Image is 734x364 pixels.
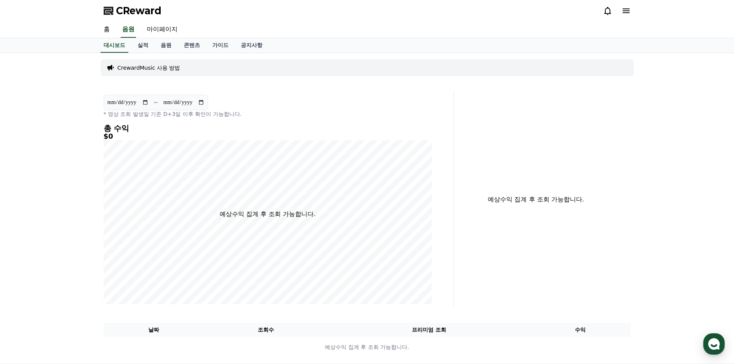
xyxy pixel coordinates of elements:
[118,64,180,72] a: CrewardMusic 사용 방법
[131,38,155,53] a: 실적
[141,22,184,38] a: 마이페이지
[116,5,161,17] span: CReward
[460,195,612,204] p: 예상수익 집계 후 조회 가능합니다.
[104,343,630,351] p: 예상수익 집계 후 조회 가능합니다.
[220,210,316,219] p: 예상수익 집계 후 조회 가능합니다.
[97,22,116,38] a: 홈
[104,323,204,337] th: 날짜
[178,38,206,53] a: 콘텐츠
[121,22,136,38] a: 음원
[206,38,235,53] a: 가이드
[104,5,161,17] a: CReward
[153,98,158,107] p: ~
[235,38,269,53] a: 공지사항
[104,110,432,118] p: * 영상 조회 발생일 기준 D+3일 이후 확인이 가능합니다.
[155,38,178,53] a: 음원
[104,133,432,140] h5: $0
[104,124,432,133] h4: 총 수익
[204,323,328,337] th: 조회수
[101,38,128,53] a: 대시보드
[530,323,631,337] th: 수익
[328,323,530,337] th: 프리미엄 조회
